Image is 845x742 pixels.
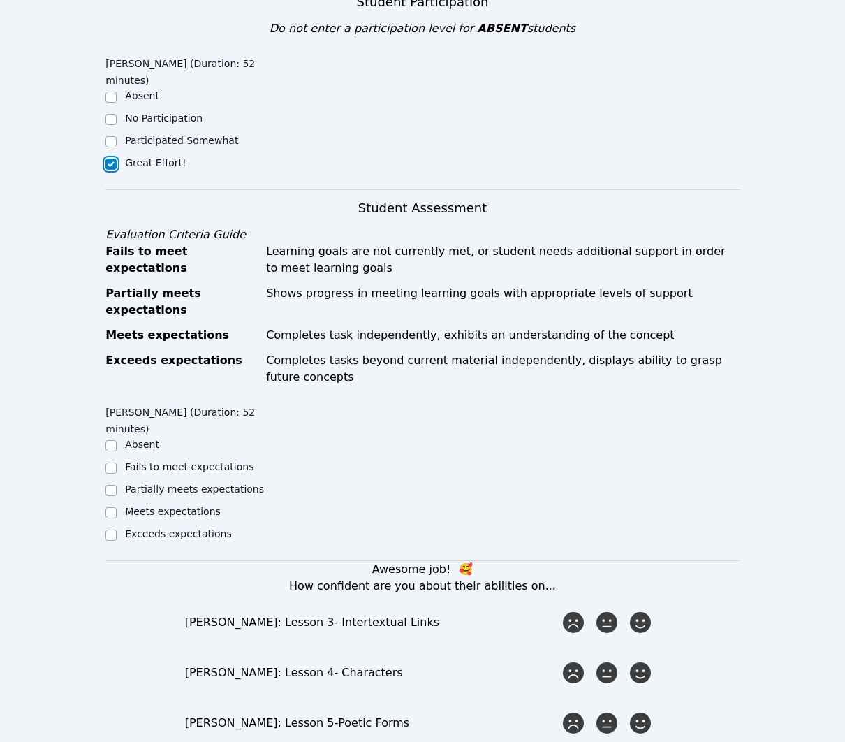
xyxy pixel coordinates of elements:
div: Do not enter a participation level for students [105,20,740,37]
label: Participated Somewhat [125,135,238,146]
div: Exceeds expectations [105,352,258,386]
label: Fails to meet expectations [125,461,253,472]
div: [PERSON_NAME]: Lesson 3- Intertextual Links [185,614,560,631]
label: Meets expectations [125,506,221,517]
label: Absent [125,90,159,101]
span: Awesome job! [372,562,451,576]
div: Shows progress in meeting learning goals with appropriate levels of support [266,285,740,319]
h3: Student Assessment [105,198,740,218]
legend: [PERSON_NAME] (Duration: 52 minutes) [105,51,264,89]
div: [PERSON_NAME]: Lesson 5-Poetic Forms [185,715,560,732]
span: ABSENT [477,22,527,35]
span: kisses [459,562,473,576]
label: No Participation [125,112,203,124]
label: Great Effort! [125,157,186,168]
span: How confident are you about their abilities on... [289,579,556,592]
legend: [PERSON_NAME] (Duration: 52 minutes) [105,400,264,437]
label: Absent [125,439,159,450]
div: Meets expectations [105,327,258,344]
div: Partially meets expectations [105,285,258,319]
label: Exceeds expectations [125,528,231,539]
div: Completes task independently, exhibits an understanding of the concept [266,327,740,344]
div: Evaluation Criteria Guide [105,226,740,243]
div: [PERSON_NAME]: Lesson 4- Characters [185,664,560,681]
div: Learning goals are not currently met, or student needs additional support in order to meet learni... [266,243,740,277]
label: Partially meets expectations [125,483,264,495]
div: Fails to meet expectations [105,243,258,277]
div: Completes tasks beyond current material independently, displays ability to grasp future concepts [266,352,740,386]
